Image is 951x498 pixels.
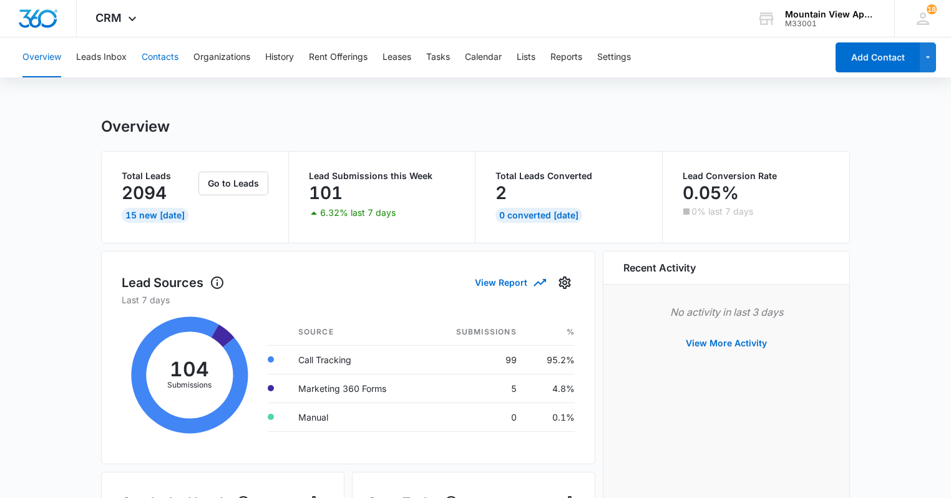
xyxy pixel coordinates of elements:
[198,172,268,195] button: Go to Leads
[288,345,425,374] td: Call Tracking
[495,172,642,180] p: Total Leads Converted
[691,207,753,216] p: 0% last 7 days
[527,403,575,431] td: 0.1%
[101,117,170,136] h1: Overview
[424,374,526,403] td: 5
[383,37,411,77] button: Leases
[198,178,268,188] a: Go to Leads
[309,183,343,203] p: 101
[193,37,250,77] button: Organizations
[517,37,535,77] button: Lists
[623,305,829,320] p: No activity in last 3 days
[76,37,127,77] button: Leads Inbox
[309,37,368,77] button: Rent Offerings
[673,328,779,358] button: View More Activity
[527,374,575,403] td: 4.8%
[683,183,739,203] p: 0.05%
[22,37,61,77] button: Overview
[142,37,178,77] button: Contacts
[683,172,830,180] p: Lead Conversion Rate
[785,9,876,19] div: account name
[465,37,502,77] button: Calendar
[527,345,575,374] td: 95.2%
[623,260,696,275] h6: Recent Activity
[288,403,425,431] td: Manual
[527,319,575,346] th: %
[495,183,507,203] p: 2
[320,208,396,217] p: 6.32% last 7 days
[785,19,876,28] div: account id
[550,37,582,77] button: Reports
[836,42,920,72] button: Add Contact
[475,271,545,293] button: View Report
[555,273,575,293] button: Settings
[122,293,575,306] p: Last 7 days
[424,319,526,346] th: Submissions
[288,374,425,403] td: Marketing 360 Forms
[927,4,937,14] div: notifications count
[122,183,167,203] p: 2094
[95,11,122,24] span: CRM
[597,37,631,77] button: Settings
[426,37,450,77] button: Tasks
[309,172,456,180] p: Lead Submissions this Week
[265,37,294,77] button: History
[122,208,188,223] div: 15 New [DATE]
[495,208,582,223] div: 0 Converted [DATE]
[424,403,526,431] td: 0
[288,319,425,346] th: Source
[424,345,526,374] td: 99
[927,4,937,14] span: 18
[122,273,225,292] h1: Lead Sources
[122,172,196,180] p: Total Leads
